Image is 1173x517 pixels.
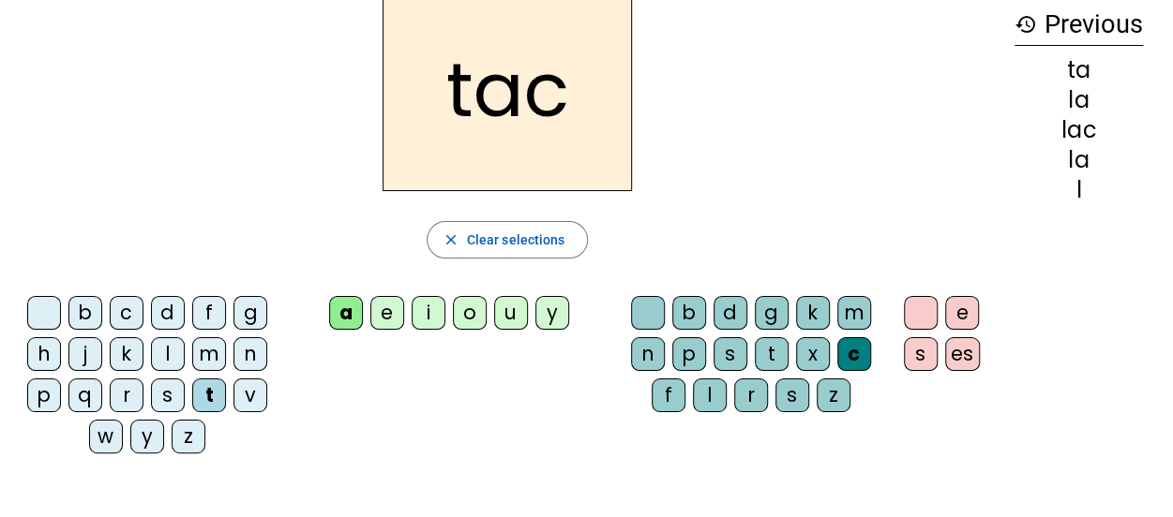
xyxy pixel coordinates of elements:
div: s [904,337,938,371]
div: v [233,378,267,412]
div: n [631,337,665,371]
div: k [110,337,143,371]
div: d [151,296,185,330]
div: e [370,296,404,330]
div: p [27,378,61,412]
div: la [1015,149,1143,171]
div: b [68,296,102,330]
div: r [110,378,143,412]
div: t [755,337,789,371]
div: i [412,296,445,330]
div: y [535,296,569,330]
div: p [672,337,706,371]
div: b [672,296,706,330]
mat-icon: close [443,231,459,248]
div: z [172,420,205,453]
div: a [329,296,363,330]
div: lac [1015,119,1143,141]
div: la [1015,89,1143,111]
div: r [734,378,768,412]
div: x [796,337,830,371]
div: y [130,420,164,453]
button: Clear selections [427,221,589,258]
div: m [837,296,871,330]
div: g [233,296,267,330]
div: f [652,378,685,412]
div: c [837,337,871,371]
div: ta [1015,59,1143,81]
div: f [192,296,226,330]
div: g [755,296,789,330]
div: l [151,337,185,371]
span: Clear selections [467,229,565,251]
div: z [817,378,850,412]
div: s [775,378,809,412]
div: h [27,337,61,371]
div: t [192,378,226,412]
div: l [693,378,727,412]
div: j [68,337,102,371]
h3: Previous [1015,4,1143,46]
div: d [714,296,747,330]
div: k [796,296,830,330]
div: w [89,420,123,453]
div: u [494,296,528,330]
mat-icon: history [1015,13,1037,36]
div: s [714,337,747,371]
div: m [192,337,226,371]
div: l [1015,179,1143,201]
div: es [945,337,980,371]
div: n [233,337,267,371]
div: c [110,296,143,330]
div: q [68,378,102,412]
div: s [151,378,185,412]
div: o [453,296,487,330]
div: e [945,296,979,330]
